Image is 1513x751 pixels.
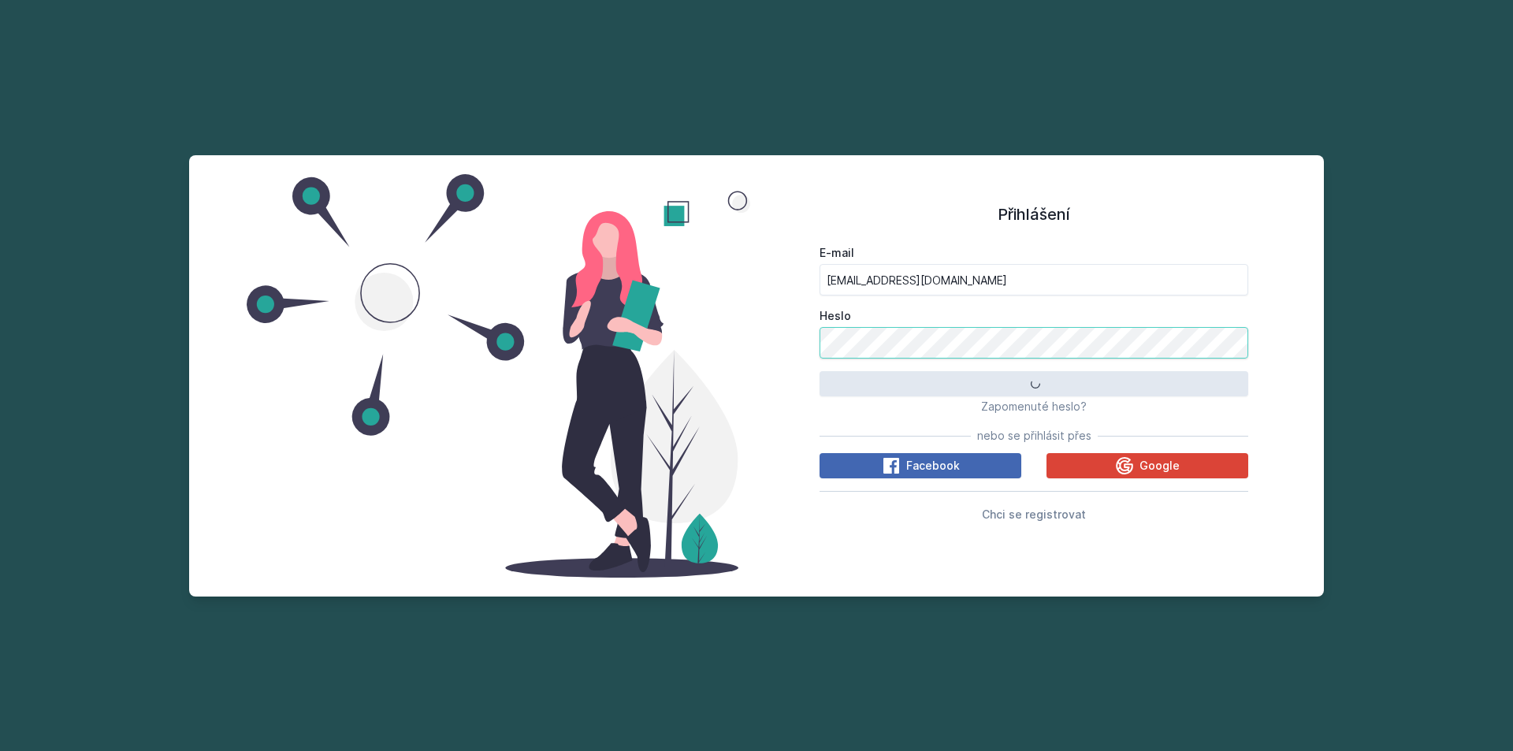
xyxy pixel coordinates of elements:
h1: Přihlášení [820,203,1248,226]
label: E-mail [820,245,1248,261]
button: Chci se registrovat [982,504,1086,523]
label: Heslo [820,308,1248,324]
span: Chci se registrovat [982,507,1086,521]
button: Přihlásit se [820,371,1248,396]
span: nebo se přihlásit přes [977,428,1091,444]
span: Zapomenuté heslo? [981,400,1087,413]
input: Tvoje e-mailová adresa [820,264,1248,296]
button: Facebook [820,453,1021,478]
span: Facebook [906,458,960,474]
button: Google [1046,453,1248,478]
span: Google [1139,458,1180,474]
